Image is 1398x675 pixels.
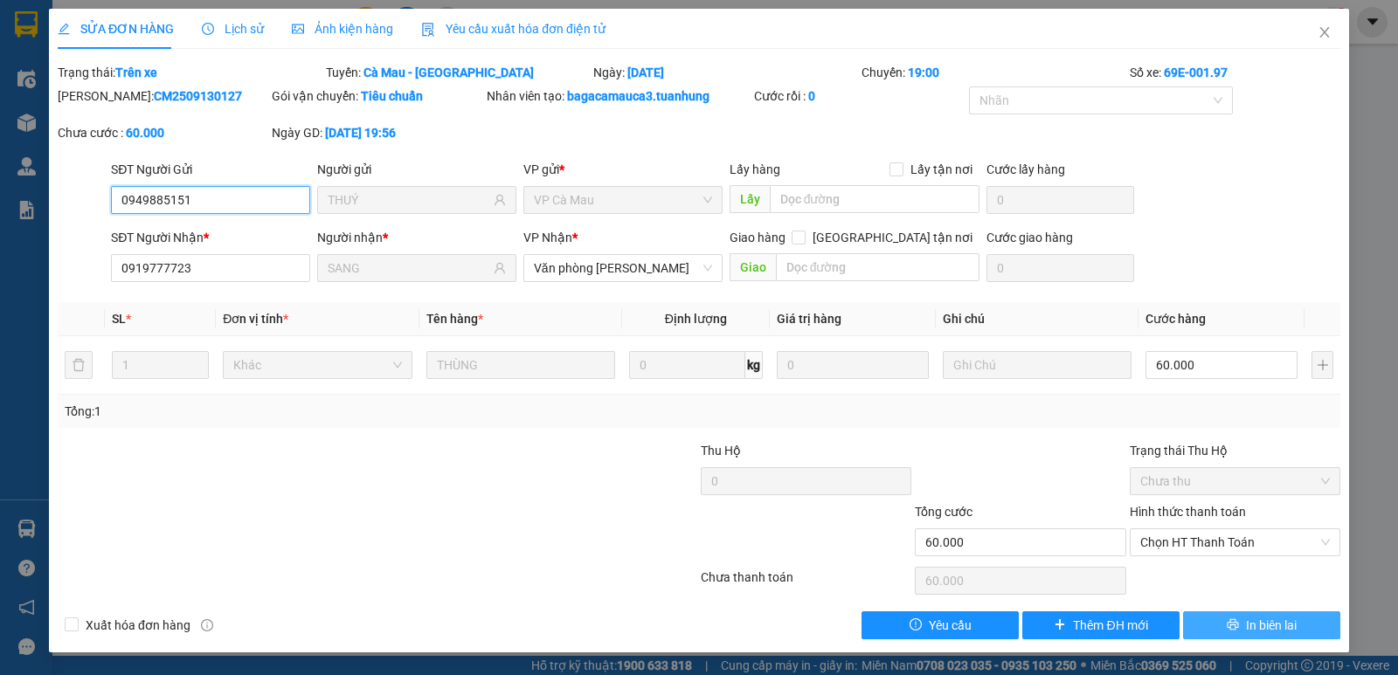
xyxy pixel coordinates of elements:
input: Cước giao hàng [986,254,1134,282]
div: Trạng thái Thu Hộ [1130,441,1340,460]
span: Thêm ĐH mới [1073,616,1147,635]
b: 69E-001.97 [1164,65,1228,79]
span: SỬA ĐƠN HÀNG [58,22,174,36]
div: [PERSON_NAME]: [58,86,268,106]
div: Số xe: [1128,63,1342,82]
div: Ngày: [592,63,860,82]
b: 60.000 [126,126,164,140]
span: Giá trị hàng [777,312,841,326]
label: Hình thức thanh toán [1130,505,1246,519]
span: picture [292,23,304,35]
div: Chưa thanh toán [699,568,913,598]
span: Lấy hàng [730,162,780,176]
span: info-circle [201,619,213,631]
input: Ghi Chú [943,351,1132,379]
span: Khác [233,352,401,378]
div: SĐT Người Nhận [111,228,310,247]
label: Cước lấy hàng [986,162,1065,176]
span: VP Nhận [523,231,572,245]
div: Chưa cước : [58,123,268,142]
input: 0 [777,351,929,379]
input: VD: Bàn, Ghế [426,351,615,379]
div: Cước rồi : [754,86,965,106]
b: CM2509130127 [154,89,242,103]
span: Lịch sử [202,22,264,36]
img: icon [421,23,435,37]
button: plusThêm ĐH mới [1022,611,1180,639]
b: [DATE] 19:56 [325,126,396,140]
span: Xuất hóa đơn hàng [79,616,197,635]
span: Yêu cầu xuất hóa đơn điện tử [421,22,606,36]
div: Ngày GD: [272,123,482,142]
span: edit [58,23,70,35]
div: Tuyến: [324,63,592,82]
span: Văn phòng Hồ Chí Minh [534,255,712,281]
span: VP Cà Mau [534,187,712,213]
span: exclamation-circle [910,618,922,632]
b: [DATE] [627,65,664,79]
span: Đơn vị tính [223,312,288,326]
span: clock-circle [202,23,214,35]
input: Cước lấy hàng [986,186,1134,214]
span: [GEOGRAPHIC_DATA] tận nơi [806,228,979,247]
span: Tổng cước [915,505,972,519]
span: printer [1227,618,1239,632]
div: Người nhận [317,228,516,247]
input: Dọc đường [776,253,980,281]
b: Tiêu chuẩn [361,89,423,103]
span: Giao hàng [730,231,786,245]
span: Lấy [730,185,770,213]
span: Tên hàng [426,312,483,326]
div: VP gửi [523,160,723,179]
span: plus [1054,618,1066,632]
input: Tên người gửi [328,190,490,210]
b: 19:00 [908,65,939,79]
button: Close [1300,9,1349,58]
span: Định lượng [665,312,727,326]
input: Dọc đường [770,185,980,213]
button: exclamation-circleYêu cầu [862,611,1019,639]
span: Thu Hộ [701,444,741,458]
span: Chưa thu [1140,468,1330,494]
span: kg [745,351,763,379]
b: bagacamauca3.tuanhung [567,89,709,103]
b: Trên xe [115,65,157,79]
button: printerIn biên lai [1183,611,1340,639]
span: Chọn HT Thanh Toán [1140,529,1330,555]
div: Gói vận chuyển: [272,86,482,106]
span: SL [112,312,126,326]
span: In biên lai [1246,616,1297,635]
span: Cước hàng [1145,312,1206,326]
div: Người gửi [317,160,516,179]
div: Trạng thái: [56,63,324,82]
div: SĐT Người Gửi [111,160,310,179]
input: Tên người nhận [328,258,490,278]
label: Cước giao hàng [986,231,1073,245]
th: Ghi chú [936,302,1138,336]
span: Lấy tận nơi [903,160,979,179]
button: delete [65,351,93,379]
span: Yêu cầu [929,616,972,635]
span: user [494,194,506,206]
b: Cà Mau - [GEOGRAPHIC_DATA] [363,65,534,79]
button: plus [1311,351,1333,379]
span: user [494,262,506,274]
div: Tổng: 1 [65,402,541,421]
span: Ảnh kiện hàng [292,22,393,36]
span: Giao [730,253,776,281]
div: Chuyến: [860,63,1128,82]
div: Nhân viên tạo: [487,86,751,106]
b: 0 [808,89,815,103]
span: close [1318,25,1332,39]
